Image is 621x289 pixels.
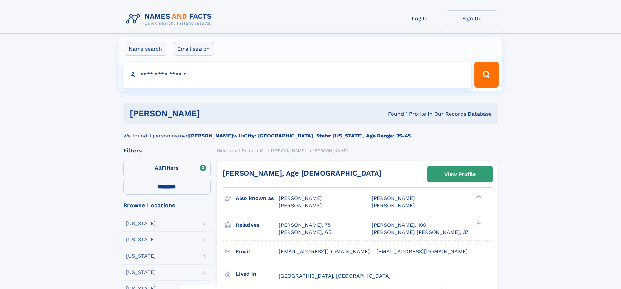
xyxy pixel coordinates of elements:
[125,42,166,56] label: Name search
[130,109,294,118] h1: [PERSON_NAME]
[123,124,498,140] div: We found 1 person named with .
[474,195,482,199] div: ❯
[126,253,156,259] div: [US_STATE]
[189,133,233,139] b: [PERSON_NAME]
[372,222,426,229] a: [PERSON_NAME], 100
[236,193,279,204] h3: Also known as
[126,237,156,242] div: [US_STATE]
[123,148,211,153] div: Filters
[446,10,498,26] a: Sign Up
[236,246,279,257] h3: Email
[377,248,468,254] span: [EMAIL_ADDRESS][DOMAIN_NAME]
[372,229,468,236] a: [PERSON_NAME] [PERSON_NAME], 37
[279,195,322,201] span: [PERSON_NAME]
[260,148,264,153] span: M
[126,270,156,275] div: [US_STATE]
[244,133,411,139] b: City: [GEOGRAPHIC_DATA], State: [US_STATE], Age Range: 35-45
[223,169,382,177] a: [PERSON_NAME], Age [DEMOGRAPHIC_DATA]
[428,166,492,182] a: View Profile
[236,220,279,231] h3: Relatives
[155,165,162,171] span: All
[173,42,214,56] label: Email search
[279,202,322,209] span: [PERSON_NAME]
[123,161,211,176] label: Filters
[217,146,253,154] a: Names and Facts
[271,148,306,153] span: [PERSON_NAME]
[474,62,498,88] button: Search Button
[123,202,211,208] div: Browse Locations
[279,222,331,229] a: [PERSON_NAME], 75
[236,268,279,280] h3: Lived in
[123,10,217,28] img: Logo Names and Facts
[260,146,264,154] a: M
[279,248,370,254] span: [EMAIL_ADDRESS][DOMAIN_NAME]
[294,110,492,118] div: Found 1 Profile In Our Records Database
[372,202,415,209] span: [PERSON_NAME]
[313,148,348,153] span: [PERSON_NAME]
[126,221,156,226] div: [US_STATE]
[279,273,391,279] span: [GEOGRAPHIC_DATA], [GEOGRAPHIC_DATA]
[279,229,331,236] a: [PERSON_NAME], 65
[372,195,415,201] span: [PERSON_NAME]
[474,221,482,225] div: ❯
[394,10,446,26] a: Log In
[123,62,472,88] input: search input
[271,146,306,154] a: [PERSON_NAME]
[444,167,476,182] div: View Profile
